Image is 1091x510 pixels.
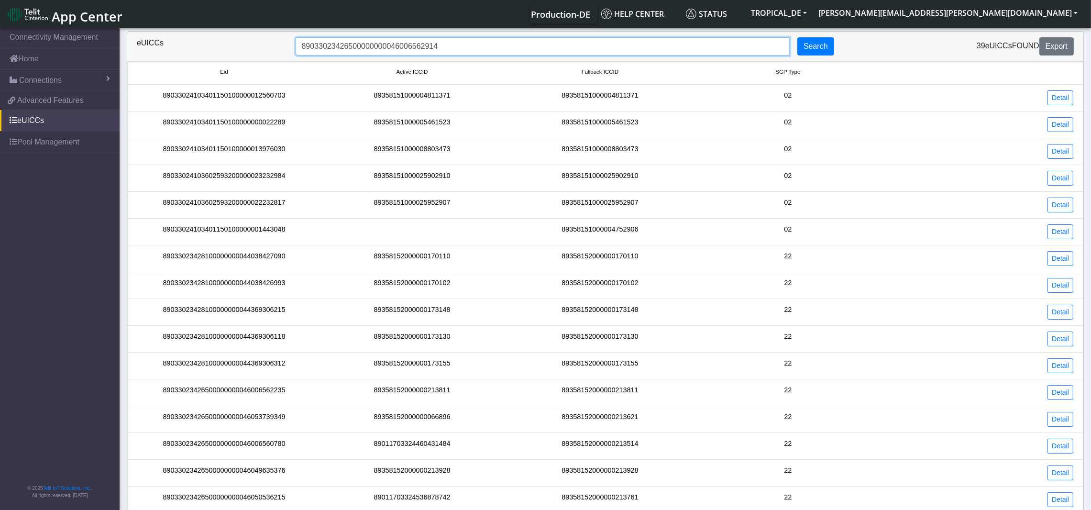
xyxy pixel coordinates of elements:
[601,9,664,19] span: Help center
[531,9,590,20] span: Production-DE
[506,198,694,212] div: 89358151000025952907
[1047,171,1073,186] a: Detail
[1047,198,1073,212] a: Detail
[43,486,91,491] a: Telit IoT Solutions, Inc.
[1047,439,1073,454] a: Detail
[130,332,318,346] div: 89033023428100000000044369306118
[52,8,122,25] span: App Center
[318,251,506,266] div: 89358152000000170110
[318,278,506,293] div: 89358152000000170102
[318,466,506,480] div: 89358152000000213928
[506,492,694,507] div: 89358152000000213761
[694,251,882,266] div: 22
[601,9,612,19] img: knowledge.svg
[694,439,882,454] div: 22
[582,68,618,76] span: Fallback ICCID
[797,37,834,55] button: Search
[1047,492,1073,507] a: Detail
[130,144,318,159] div: 89033024103401150100000013976030
[694,171,882,186] div: 02
[8,7,48,22] img: logo-telit-cinterion-gw-new.png
[130,305,318,320] div: 89033023428100000000044369306215
[318,385,506,400] div: 89358152000000213811
[1047,117,1073,132] a: Detail
[19,75,62,86] span: Connections
[506,466,694,480] div: 89358152000000213928
[506,117,694,132] div: 89358151000005461523
[1046,42,1068,50] span: Export
[1047,278,1073,293] a: Detail
[130,278,318,293] div: 89033023428100000000044038426993
[318,90,506,105] div: 89358151000004811371
[530,4,590,23] a: Your current platform instance
[130,492,318,507] div: 89033023426500000000046050536215
[130,37,288,55] div: eUICCs
[985,42,1012,50] span: eUICCs
[506,305,694,320] div: 89358152000000173148
[694,117,882,132] div: 02
[775,68,800,76] span: SGP Type
[506,332,694,346] div: 89358152000000173130
[694,466,882,480] div: 22
[1047,224,1073,239] a: Detail
[694,90,882,105] div: 02
[318,412,506,427] div: 89358152000000066896
[130,251,318,266] div: 89033023428100000000044038427090
[977,42,985,50] span: 39
[130,466,318,480] div: 89033023426500000000046049635376
[506,412,694,427] div: 89358152000000213621
[130,358,318,373] div: 89033023428100000000044369306312
[694,412,882,427] div: 22
[318,439,506,454] div: 89011703324460431484
[130,117,318,132] div: 89033024103401150100000000022289
[694,492,882,507] div: 22
[694,305,882,320] div: 22
[694,198,882,212] div: 02
[1047,251,1073,266] a: Detail
[318,332,506,346] div: 89358152000000173130
[1039,37,1074,55] button: Export
[506,224,694,239] div: 89358151000004752906
[1047,358,1073,373] a: Detail
[1047,90,1073,105] a: Detail
[694,278,882,293] div: 22
[506,358,694,373] div: 89358152000000173155
[506,278,694,293] div: 89358152000000170102
[694,144,882,159] div: 02
[130,224,318,239] div: 89033024103401150100000001443048
[130,198,318,212] div: 89033024103602593200000022232817
[318,171,506,186] div: 89358151000025902910
[1047,412,1073,427] a: Detail
[130,439,318,454] div: 89033023426500000000046006560780
[1047,385,1073,400] a: Detail
[1047,144,1073,159] a: Detail
[130,412,318,427] div: 89033023426500000000046053739349
[1047,466,1073,480] a: Detail
[130,171,318,186] div: 89033024103602593200000023232984
[318,144,506,159] div: 89358151000008803473
[130,90,318,105] div: 89033024103401150100000012560703
[17,95,84,106] span: Advanced Features
[686,9,727,19] span: Status
[506,90,694,105] div: 89358151000004811371
[8,4,121,24] a: App Center
[1012,42,1039,50] span: found
[694,358,882,373] div: 22
[318,198,506,212] div: 89358151000025952907
[686,9,696,19] img: status.svg
[318,492,506,507] div: 89011703324536878742
[506,251,694,266] div: 89358152000000170110
[506,385,694,400] div: 89358152000000213811
[397,68,428,76] span: Active ICCID
[694,385,882,400] div: 22
[1047,332,1073,346] a: Detail
[597,4,682,23] a: Help center
[694,224,882,239] div: 02
[318,358,506,373] div: 89358152000000173155
[506,171,694,186] div: 89358151000025902910
[318,305,506,320] div: 89358152000000173148
[506,439,694,454] div: 89358152000000213514
[694,332,882,346] div: 22
[1047,305,1073,320] a: Detail
[220,68,228,76] span: Eid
